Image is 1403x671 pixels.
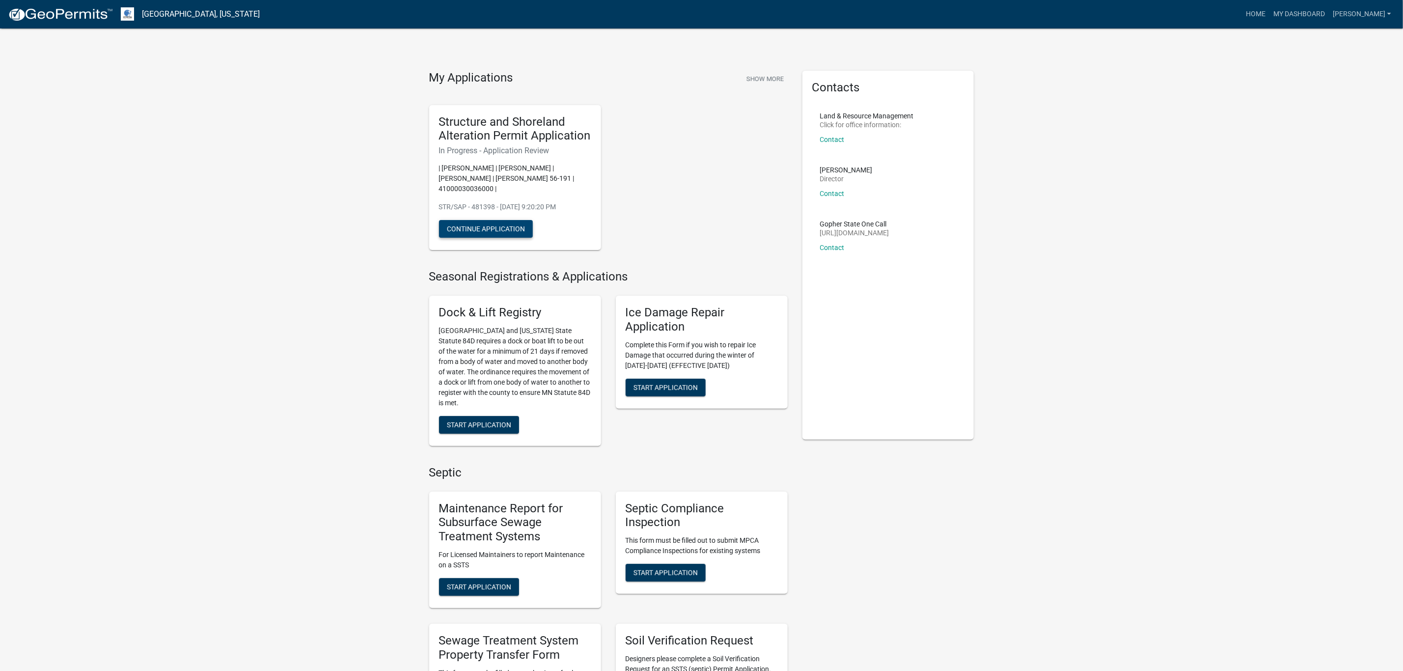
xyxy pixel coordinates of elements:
[429,71,513,85] h4: My Applications
[1242,5,1269,24] a: Home
[626,306,778,334] h5: Ice Damage Repair Application
[429,270,788,284] h4: Seasonal Registrations & Applications
[439,306,591,320] h5: Dock & Lift Registry
[626,564,706,582] button: Start Application
[820,112,914,119] p: Land & Resource Management
[447,420,511,428] span: Start Application
[447,583,511,591] span: Start Application
[820,229,889,236] p: [URL][DOMAIN_NAME]
[812,81,964,95] h5: Contacts
[439,502,591,544] h5: Maintenance Report for Subsurface Sewage Treatment Systems
[439,146,591,155] h6: In Progress - Application Review
[1329,5,1395,24] a: [PERSON_NAME]
[820,175,873,182] p: Director
[820,121,914,128] p: Click for office information:
[439,115,591,143] h5: Structure and Shoreland Alteration Permit Application
[820,244,845,252] a: Contact
[439,578,519,596] button: Start Application
[439,634,591,662] h5: Sewage Treatment System Property Transfer Form
[820,190,845,197] a: Contact
[633,569,698,577] span: Start Application
[633,383,698,391] span: Start Application
[820,167,873,173] p: [PERSON_NAME]
[626,340,778,371] p: Complete this Form if you wish to repair Ice Damage that occurred during the winter of [DATE]-[DA...
[626,634,778,648] h5: Soil Verification Request
[439,550,591,570] p: For Licensed Maintainers to report Maintenance on a SSTS
[820,221,889,227] p: Gopher State One Call
[429,466,788,480] h4: Septic
[439,326,591,408] p: [GEOGRAPHIC_DATA] and [US_STATE] State Statute 84D requires a dock or boat lift to be out of the ...
[626,379,706,396] button: Start Application
[142,6,260,23] a: [GEOGRAPHIC_DATA], [US_STATE]
[439,202,591,212] p: STR/SAP - 481398 - [DATE] 9:20:20 PM
[439,416,519,434] button: Start Application
[439,220,533,238] button: Continue Application
[820,136,845,143] a: Contact
[626,502,778,530] h5: Septic Compliance Inspection
[121,7,134,21] img: Otter Tail County, Minnesota
[1269,5,1329,24] a: My Dashboard
[626,535,778,556] p: This form must be filled out to submit MPCA Compliance Inspections for existing systems
[439,163,591,194] p: | [PERSON_NAME] | [PERSON_NAME] | [PERSON_NAME] | [PERSON_NAME] 56-191 | 41000030036000 |
[743,71,788,87] button: Show More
